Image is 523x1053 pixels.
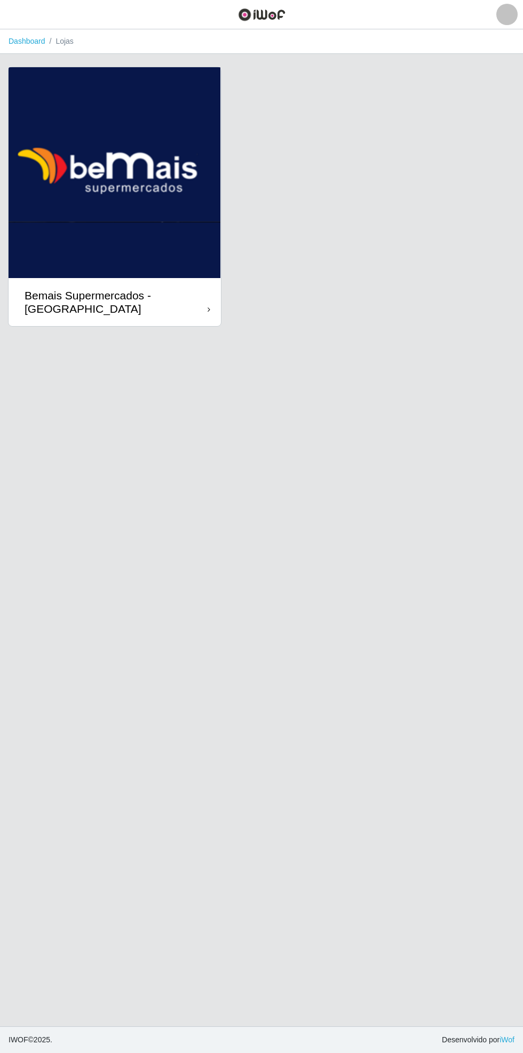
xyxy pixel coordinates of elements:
[238,8,286,21] img: CoreUI Logo
[9,37,45,45] a: Dashboard
[9,1035,28,1044] span: IWOF
[9,67,221,326] a: Bemais Supermercados - [GEOGRAPHIC_DATA]
[9,67,221,278] img: cardImg
[25,289,208,315] div: Bemais Supermercados - [GEOGRAPHIC_DATA]
[500,1035,514,1044] a: iWof
[442,1034,514,1046] span: Desenvolvido por
[9,1034,52,1046] span: © 2025 .
[45,36,74,47] li: Lojas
